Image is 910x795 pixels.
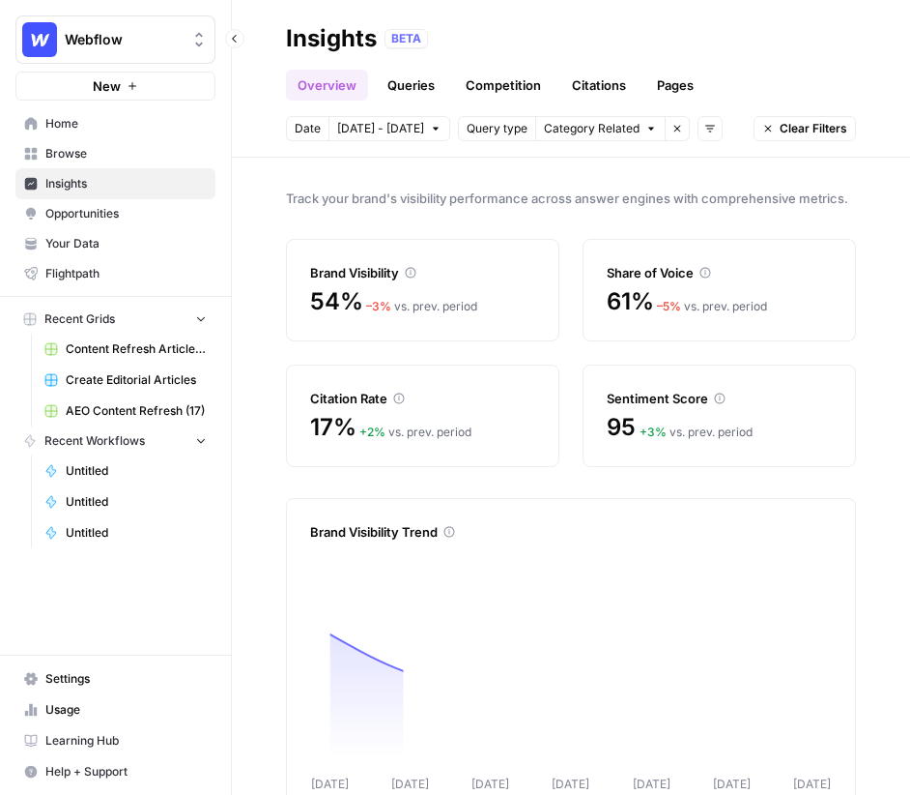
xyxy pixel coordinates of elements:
[310,412,355,443] span: 17%
[310,389,535,408] div: Citation Rate
[633,777,670,791] tspan: [DATE]
[45,205,207,222] span: Opportunities
[44,432,145,450] span: Recent Workflows
[454,70,553,101] a: Competition
[66,493,207,511] span: Untitled
[15,228,215,259] a: Your Data
[45,732,207,750] span: Learning Hub
[391,777,429,791] tspan: [DATE]
[286,189,856,208] span: Track your brand's visibility performance across answer engines with comprehensive metrics.
[384,29,428,48] div: BETA
[36,456,215,486] a: Untitled
[45,115,207,132] span: Home
[15,198,215,229] a: Opportunities
[310,522,832,542] div: Brand Visibility Trend
[15,663,215,694] a: Settings
[15,108,215,139] a: Home
[66,462,207,480] span: Untitled
[359,425,385,439] span: + 2 %
[45,175,207,192] span: Insights
[15,725,215,756] a: Learning Hub
[15,138,215,169] a: Browse
[607,286,653,317] span: 61%
[15,427,215,456] button: Recent Workflows
[544,120,640,137] span: Category Related
[535,116,665,141] button: Category Related
[15,72,215,101] button: New
[328,116,450,141] button: [DATE] - [DATE]
[793,777,831,791] tspan: [DATE]
[713,777,751,791] tspan: [DATE]
[15,15,215,64] button: Workspace: Webflow
[607,412,636,443] span: 95
[376,70,446,101] a: Queries
[366,298,477,315] div: vs. prev. period
[657,299,681,313] span: – 5 %
[310,263,535,282] div: Brand Visibility
[45,235,207,252] span: Your Data
[36,396,215,427] a: AEO Content Refresh (17)
[66,371,207,389] span: Create Editorial Articles
[45,670,207,688] span: Settings
[286,23,377,54] div: Insights
[359,424,471,441] div: vs. prev. period
[310,286,362,317] span: 54%
[657,298,767,315] div: vs. prev. period
[607,389,832,408] div: Sentiment Score
[15,756,215,787] button: Help + Support
[553,777,590,791] tspan: [DATE]
[640,424,753,441] div: vs. prev. period
[560,70,638,101] a: Citations
[66,402,207,420] span: AEO Content Refresh (17)
[45,763,207,780] span: Help + Support
[366,299,391,313] span: – 3 %
[45,265,207,282] span: Flightpath
[45,145,207,162] span: Browse
[36,517,215,548] a: Untitled
[337,120,424,137] span: [DATE] - [DATE]
[15,168,215,199] a: Insights
[286,70,368,101] a: Overview
[15,258,215,289] a: Flightpath
[467,120,527,137] span: Query type
[93,76,121,96] span: New
[754,116,856,141] button: Clear Filters
[44,310,115,328] span: Recent Grids
[36,334,215,365] a: Content Refresh Article (Demo Grid)
[36,365,215,396] a: Create Editorial Articles
[295,120,321,137] span: Date
[640,425,667,439] span: + 3 %
[780,120,847,137] span: Clear Filters
[65,30,182,49] span: Webflow
[471,777,509,791] tspan: [DATE]
[45,701,207,719] span: Usage
[66,340,207,358] span: Content Refresh Article (Demo Grid)
[311,777,349,791] tspan: [DATE]
[36,486,215,517] a: Untitled
[66,524,207,542] span: Untitled
[645,70,705,101] a: Pages
[607,263,832,282] div: Share of Voice
[22,22,57,57] img: Webflow Logo
[15,305,215,334] button: Recent Grids
[15,694,215,725] a: Usage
